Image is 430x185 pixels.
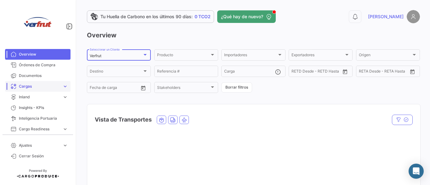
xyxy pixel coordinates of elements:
[221,14,263,20] span: ¿Qué hay de nuevo?
[62,126,68,132] span: expand_more
[105,86,129,91] input: Hasta
[5,49,71,60] a: Overview
[62,143,68,148] span: expand_more
[87,10,214,23] a: Tu Huella de Carbono en los últimos 90 días:0 TCO2
[22,8,54,39] img: verfrut.png
[157,54,210,58] span: Producto
[19,73,68,79] span: Documentos
[19,105,68,111] span: Insights - KPIs
[408,67,417,76] button: Open calendar
[307,70,331,74] input: Hasta
[19,153,68,159] span: Cerrar Sesión
[5,113,71,124] a: Inteligencia Portuaria
[139,83,148,93] button: Open calendar
[157,116,166,124] button: Ocean
[221,82,252,93] button: Borrar filtros
[340,67,350,76] button: Open calendar
[90,53,101,58] mat-select-trigger: Verfrut
[224,54,277,58] span: Importadores
[90,86,101,91] input: Desde
[87,31,420,40] h3: Overview
[5,70,71,81] a: Documentos
[157,86,210,91] span: Stakeholders
[368,14,404,20] span: [PERSON_NAME]
[195,14,211,20] span: 0 TCO2
[168,116,177,124] button: Land
[407,10,420,23] img: placeholder-user.png
[19,62,68,68] span: Órdenes de Compra
[359,54,411,58] span: Origen
[180,116,189,124] button: Air
[409,164,424,179] div: Abrir Intercom Messenger
[95,115,152,124] h4: Vista de Transportes
[5,60,71,70] a: Órdenes de Compra
[19,94,60,100] span: Inland
[291,54,344,58] span: Exportadores
[217,10,276,23] button: ¿Qué hay de nuevo?
[100,14,193,20] span: Tu Huella de Carbono en los últimos 90 días:
[19,116,68,121] span: Inteligencia Portuaria
[19,52,68,57] span: Overview
[5,102,71,113] a: Insights - KPIs
[19,143,60,148] span: Ajustes
[62,84,68,89] span: expand_more
[90,70,142,74] span: Destino
[375,70,398,74] input: Hasta
[19,84,60,89] span: Cargas
[359,70,370,74] input: Desde
[62,94,68,100] span: expand_more
[19,126,60,132] span: Cargo Readiness
[291,70,303,74] input: Desde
